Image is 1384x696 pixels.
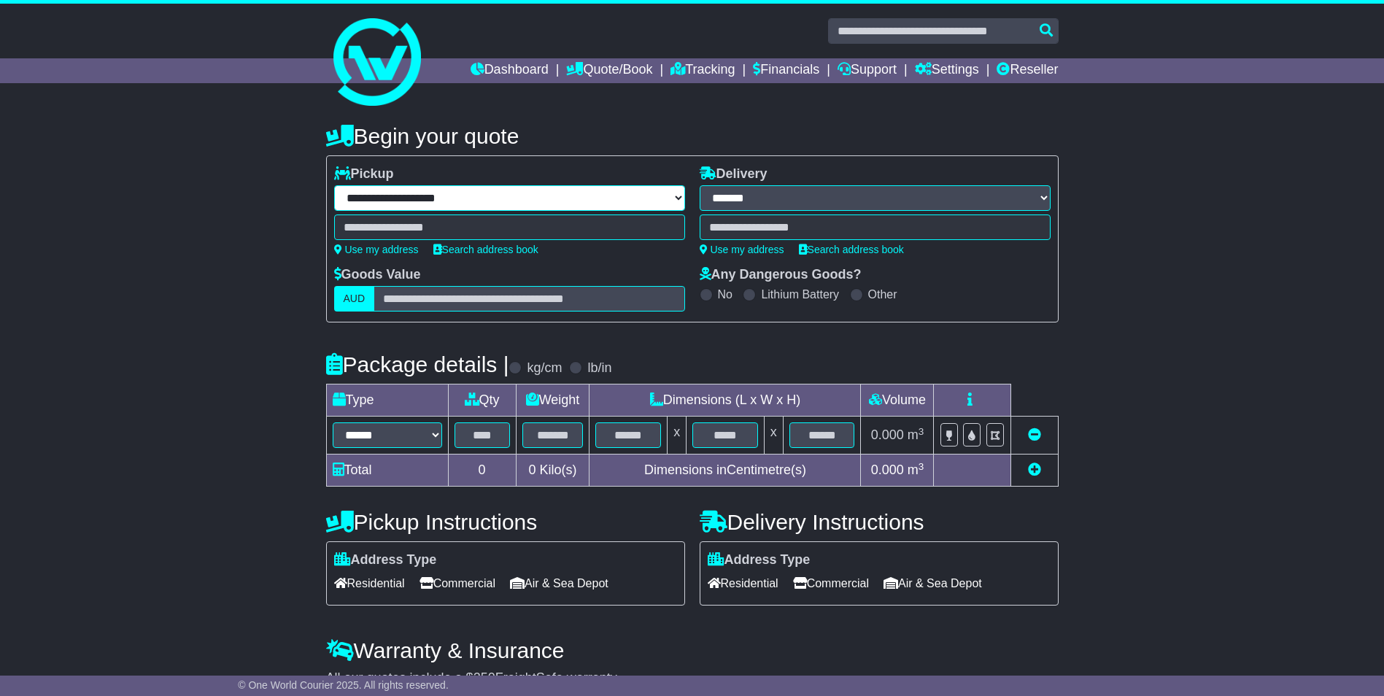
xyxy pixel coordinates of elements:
[700,267,862,283] label: Any Dangerous Goods?
[326,124,1059,148] h4: Begin your quote
[868,287,897,301] label: Other
[871,428,904,442] span: 0.000
[528,463,536,477] span: 0
[334,286,375,312] label: AUD
[908,463,924,477] span: m
[670,58,735,83] a: Tracking
[566,58,652,83] a: Quote/Book
[326,352,509,376] h4: Package details |
[915,58,979,83] a: Settings
[718,287,732,301] label: No
[334,166,394,182] label: Pickup
[326,455,448,487] td: Total
[764,417,783,455] td: x
[238,679,449,691] span: © One World Courier 2025. All rights reserved.
[334,244,419,255] a: Use my address
[708,552,811,568] label: Address Type
[919,461,924,472] sup: 3
[1028,428,1041,442] a: Remove this item
[871,463,904,477] span: 0.000
[700,510,1059,534] h4: Delivery Instructions
[326,510,685,534] h4: Pickup Instructions
[587,360,611,376] label: lb/in
[1028,463,1041,477] a: Add new item
[861,384,934,417] td: Volume
[326,670,1059,687] div: All our quotes include a $ FreightSafe warranty.
[708,572,778,595] span: Residential
[510,572,608,595] span: Air & Sea Depot
[516,455,589,487] td: Kilo(s)
[589,384,861,417] td: Dimensions (L x W x H)
[448,384,516,417] td: Qty
[448,455,516,487] td: 0
[334,552,437,568] label: Address Type
[433,244,538,255] a: Search address book
[793,572,869,595] span: Commercial
[761,287,839,301] label: Lithium Battery
[753,58,819,83] a: Financials
[473,670,495,685] span: 250
[326,638,1059,662] h4: Warranty & Insurance
[334,267,421,283] label: Goods Value
[700,244,784,255] a: Use my address
[527,360,562,376] label: kg/cm
[334,572,405,595] span: Residential
[919,426,924,437] sup: 3
[884,572,982,595] span: Air & Sea Depot
[838,58,897,83] a: Support
[668,417,687,455] td: x
[471,58,549,83] a: Dashboard
[516,384,589,417] td: Weight
[908,428,924,442] span: m
[799,244,904,255] a: Search address book
[326,384,448,417] td: Type
[589,455,861,487] td: Dimensions in Centimetre(s)
[420,572,495,595] span: Commercial
[997,58,1058,83] a: Reseller
[700,166,768,182] label: Delivery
